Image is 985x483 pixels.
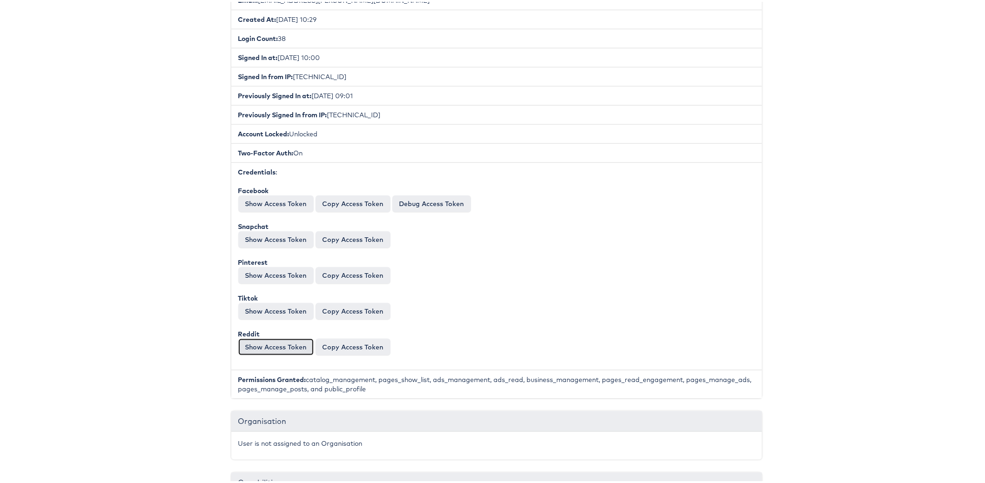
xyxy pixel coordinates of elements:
a: Debug Access Token [392,194,471,210]
b: Created At: [238,13,277,22]
li: 38 [231,27,762,47]
button: Copy Access Token [316,194,391,210]
li: [DATE] 10:00 [231,46,762,66]
b: Two-Factor Auth: [238,147,294,155]
li: [TECHNICAL_ID] [231,103,762,123]
p: User is not assigned to an Organisation [238,437,755,446]
li: On [231,141,762,161]
li: [DATE] 10:29 [231,8,762,27]
b: Signed In at: [238,52,278,60]
button: Copy Access Token [316,337,391,354]
b: Permissions Granted: [238,374,306,382]
button: Show Access Token [238,265,314,282]
b: Tiktok [238,292,258,301]
button: Copy Access Token [316,229,391,246]
b: Reddit [238,328,260,336]
button: Show Access Token [238,229,314,246]
b: Facebook [238,185,269,193]
button: Show Access Token [238,194,314,210]
li: [TECHNICAL_ID] [231,65,762,85]
b: Credentials [238,166,276,174]
li: : [231,161,762,369]
li: Unlocked [231,122,762,142]
b: Previously Signed In at: [238,90,312,98]
button: Show Access Token [238,337,314,354]
b: Login Count: [238,33,278,41]
li: [DATE] 09:01 [231,84,762,104]
button: Show Access Token [238,301,314,318]
b: Pinterest [238,256,268,265]
b: Previously Signed In from IP: [238,109,327,117]
b: Snapchat [238,221,269,229]
button: Copy Access Token [316,301,391,318]
b: Signed In from IP: [238,71,293,79]
b: Account Locked: [238,128,290,136]
li: catalog_management, pages_show_list, ads_management, ads_read, business_management, pages_read_en... [231,368,762,396]
button: Copy Access Token [316,265,391,282]
div: Organisation [231,409,762,430]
